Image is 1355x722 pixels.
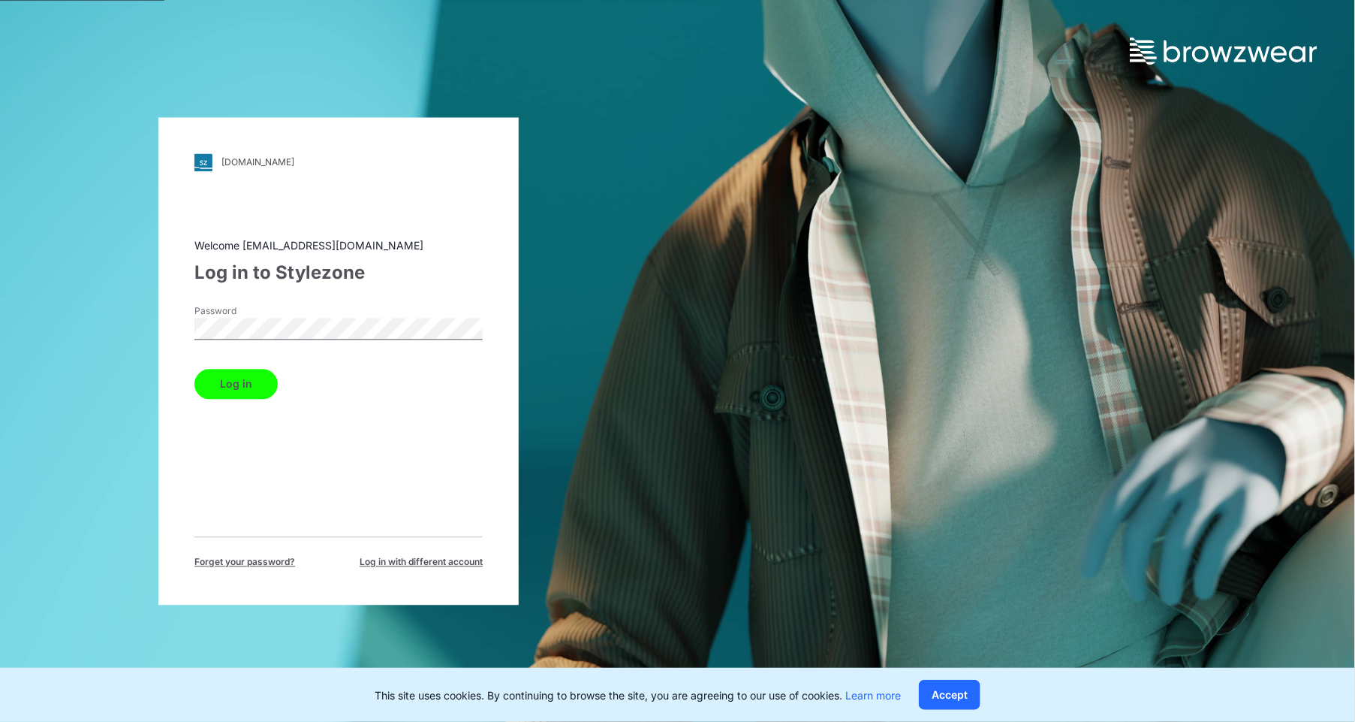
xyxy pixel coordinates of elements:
[919,680,980,710] button: Accept
[845,689,901,702] a: Learn more
[360,555,483,569] span: Log in with different account
[221,157,294,168] div: [DOMAIN_NAME]
[194,369,278,399] button: Log in
[194,304,300,318] label: Password
[194,153,212,171] img: svg+xml;base64,PHN2ZyB3aWR0aD0iMjgiIGhlaWdodD0iMjgiIHZpZXdCb3g9IjAgMCAyOCAyOCIgZmlsbD0ibm9uZSIgeG...
[194,555,295,569] span: Forget your password?
[194,237,483,253] div: Welcome [EMAIL_ADDRESS][DOMAIN_NAME]
[194,153,483,171] a: [DOMAIN_NAME]
[1130,38,1317,65] img: browzwear-logo.73288ffb.svg
[375,687,901,703] p: This site uses cookies. By continuing to browse the site, you are agreeing to our use of cookies.
[194,259,483,286] div: Log in to Stylezone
